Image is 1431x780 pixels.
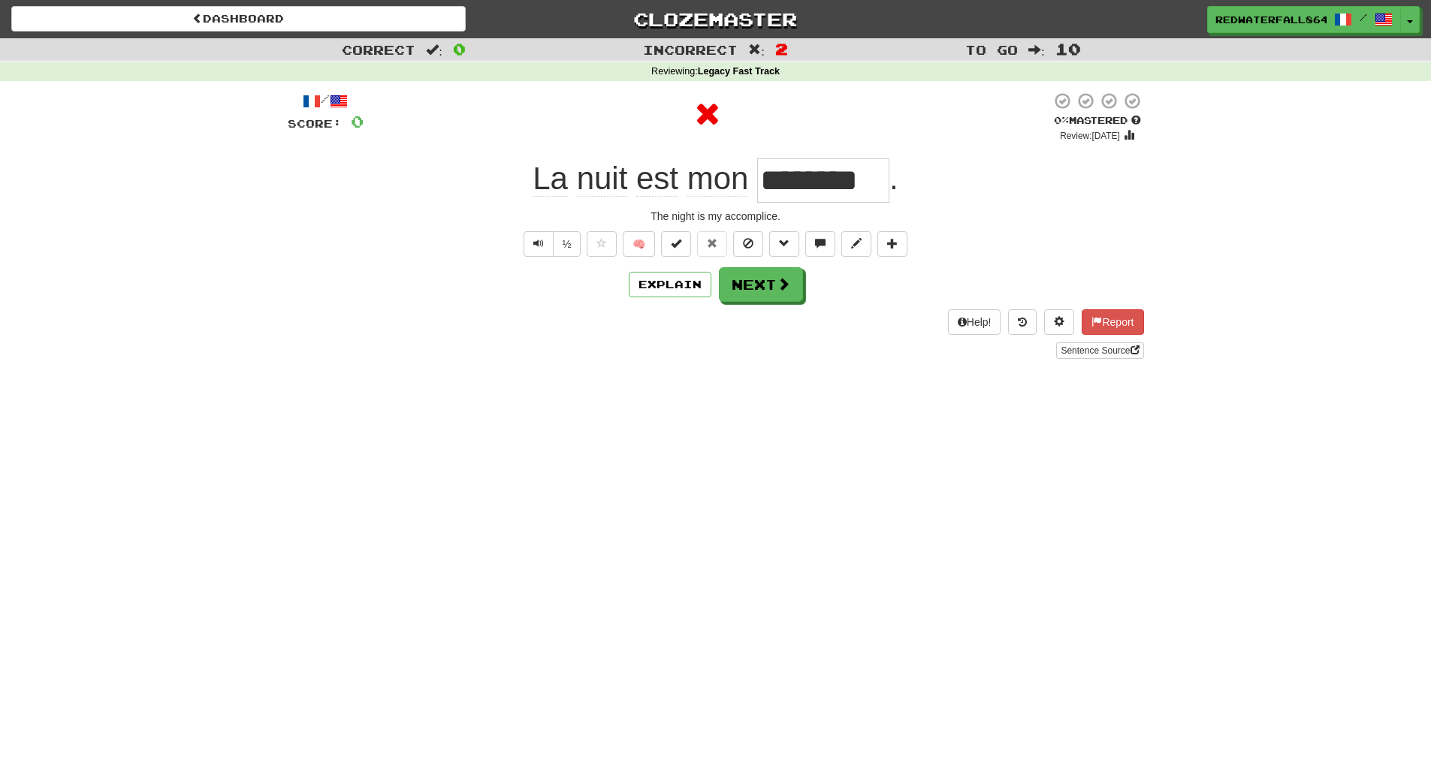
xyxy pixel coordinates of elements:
[1055,40,1081,58] span: 10
[697,231,727,257] button: Reset to 0% Mastered (alt+r)
[342,42,415,57] span: Correct
[1028,44,1045,56] span: :
[288,209,1144,224] div: The night is my accomplice.
[1207,6,1401,33] a: RedWaterfall8640 /
[877,231,907,257] button: Add to collection (alt+a)
[587,231,617,257] button: Favorite sentence (alt+f)
[288,117,342,130] span: Score:
[748,44,765,56] span: :
[775,40,788,58] span: 2
[426,44,442,56] span: :
[698,66,780,77] strong: Legacy Fast Track
[351,112,364,131] span: 0
[805,231,835,257] button: Discuss sentence (alt+u)
[1056,342,1143,359] a: Sentence Source
[488,6,943,32] a: Clozemaster
[11,6,466,32] a: Dashboard
[769,231,799,257] button: Grammar (alt+g)
[1054,114,1069,126] span: 0 %
[533,161,568,197] span: La
[948,309,1001,335] button: Help!
[1360,12,1367,23] span: /
[1051,114,1144,128] div: Mastered
[643,42,738,57] span: Incorrect
[521,231,581,257] div: Text-to-speech controls
[733,231,763,257] button: Ignore sentence (alt+i)
[965,42,1018,57] span: To go
[1008,309,1037,335] button: Round history (alt+y)
[1215,13,1327,26] span: RedWaterfall8640
[453,40,466,58] span: 0
[841,231,871,257] button: Edit sentence (alt+d)
[889,161,898,196] span: .
[687,161,749,197] span: mon
[661,231,691,257] button: Set this sentence to 100% Mastered (alt+m)
[719,267,803,302] button: Next
[577,161,628,197] span: nuit
[553,231,581,257] button: ½
[288,92,364,110] div: /
[1060,131,1120,141] small: Review: [DATE]
[623,231,655,257] button: 🧠
[524,231,554,257] button: Play sentence audio (ctl+space)
[636,161,678,197] span: est
[629,272,711,297] button: Explain
[1082,309,1143,335] button: Report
